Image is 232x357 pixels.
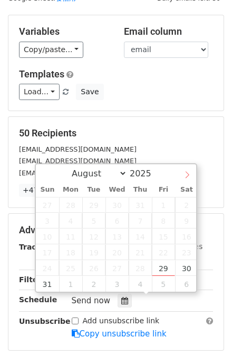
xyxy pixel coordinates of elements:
[59,213,82,229] span: August 4, 2025
[76,84,103,100] button: Save
[19,84,60,100] a: Load...
[129,244,152,260] span: August 21, 2025
[82,213,105,229] span: August 5, 2025
[105,229,129,244] span: August 13, 2025
[36,229,59,244] span: August 10, 2025
[83,315,160,326] label: Add unsubscribe link
[152,244,175,260] span: August 22, 2025
[105,197,129,213] span: July 30, 2025
[127,168,165,178] input: Year
[105,244,129,260] span: August 20, 2025
[19,184,63,197] a: +47 more
[19,127,213,139] h5: 50 Recipients
[19,275,46,284] strong: Filters
[124,26,213,37] h5: Email column
[36,276,59,292] span: August 31, 2025
[59,197,82,213] span: July 28, 2025
[129,229,152,244] span: August 14, 2025
[105,260,129,276] span: August 27, 2025
[72,296,111,305] span: Send now
[105,186,129,193] span: Wed
[82,229,105,244] span: August 12, 2025
[59,229,82,244] span: August 11, 2025
[72,329,167,339] a: Copy unsubscribe link
[19,317,71,325] strong: Unsubscribe
[36,244,59,260] span: August 17, 2025
[19,169,137,177] small: [EMAIL_ADDRESS][DOMAIN_NAME]
[129,186,152,193] span: Thu
[36,260,59,276] span: August 24, 2025
[129,276,152,292] span: September 4, 2025
[179,306,232,357] iframe: Chat Widget
[36,213,59,229] span: August 3, 2025
[19,42,83,58] a: Copy/paste...
[175,260,198,276] span: August 30, 2025
[152,197,175,213] span: August 1, 2025
[59,260,82,276] span: August 25, 2025
[175,229,198,244] span: August 16, 2025
[82,276,105,292] span: September 2, 2025
[82,197,105,213] span: July 29, 2025
[129,213,152,229] span: August 7, 2025
[19,295,57,304] strong: Schedule
[152,213,175,229] span: August 8, 2025
[59,244,82,260] span: August 18, 2025
[175,186,198,193] span: Sat
[175,213,198,229] span: August 9, 2025
[82,260,105,276] span: August 26, 2025
[129,197,152,213] span: July 31, 2025
[152,229,175,244] span: August 15, 2025
[36,186,59,193] span: Sun
[175,244,198,260] span: August 23, 2025
[152,260,175,276] span: August 29, 2025
[82,186,105,193] span: Tue
[19,157,137,165] small: [EMAIL_ADDRESS][DOMAIN_NAME]
[19,26,108,37] h5: Variables
[59,186,82,193] span: Mon
[82,244,105,260] span: August 19, 2025
[19,224,213,236] h5: Advanced
[105,213,129,229] span: August 6, 2025
[175,276,198,292] span: September 6, 2025
[152,276,175,292] span: September 5, 2025
[19,243,54,251] strong: Tracking
[152,186,175,193] span: Fri
[129,260,152,276] span: August 28, 2025
[175,197,198,213] span: August 2, 2025
[19,145,137,153] small: [EMAIL_ADDRESS][DOMAIN_NAME]
[19,68,64,80] a: Templates
[105,276,129,292] span: September 3, 2025
[36,197,59,213] span: July 27, 2025
[59,276,82,292] span: September 1, 2025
